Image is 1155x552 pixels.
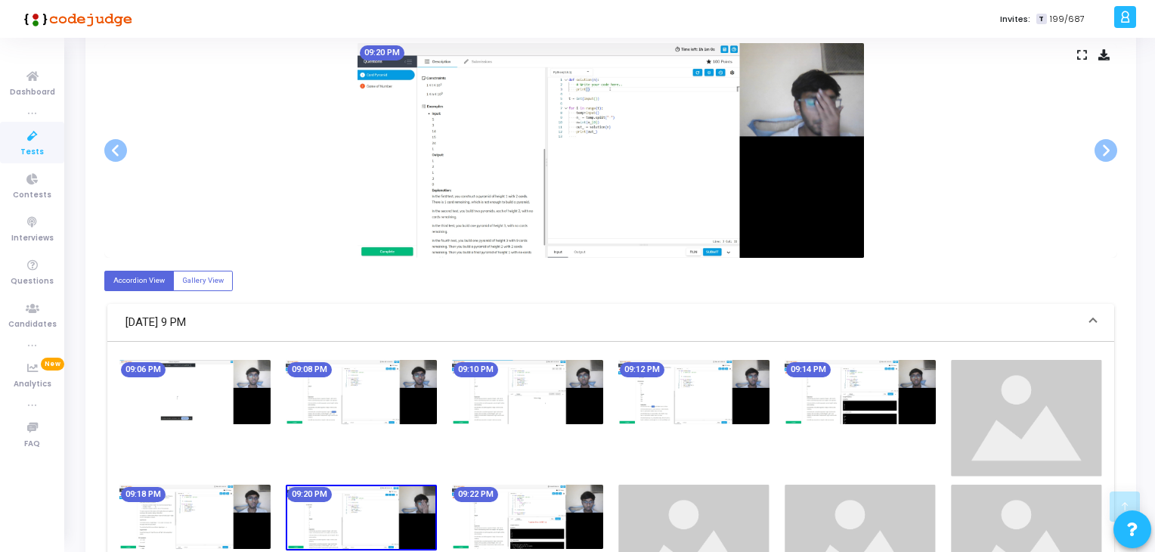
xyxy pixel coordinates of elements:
mat-panel-title: [DATE] 9 PM [125,314,1078,331]
span: Interviews [11,232,54,245]
mat-chip: 09:10 PM [454,362,498,377]
mat-chip: 09:08 PM [287,362,332,377]
mat-chip: 09:06 PM [121,362,166,377]
img: screenshot-1758815537639.jpeg [452,485,603,549]
span: Tests [20,146,44,159]
mat-chip: 09:22 PM [454,487,498,502]
img: screenshot-1758815057579.jpeg [785,360,936,424]
img: screenshot-1758814577245.jpeg [119,360,271,424]
img: screenshot-1758814937572.jpeg [618,360,769,424]
mat-chip: 09:20 PM [360,45,404,60]
mat-chip: 09:12 PM [620,362,664,377]
img: screenshot-1758814817634.jpeg [452,360,603,424]
img: screenshot-1758815417714.jpeg [286,485,437,550]
label: Invites: [1000,13,1030,26]
span: New [41,358,64,371]
span: T [1036,14,1046,25]
mat-chip: 09:18 PM [121,487,166,502]
label: Accordion View [104,271,174,291]
img: screenshot-1758815297588.jpeg [119,485,271,549]
span: Candidates [8,318,57,331]
img: logo [19,4,132,34]
label: Gallery View [173,271,233,291]
img: screenshot-1758814697669.jpeg [286,360,437,424]
span: Dashboard [10,86,55,99]
mat-expansion-panel-header: [DATE] 9 PM [107,304,1114,342]
span: Contests [13,189,51,202]
mat-chip: 09:14 PM [786,362,831,377]
mat-chip: 09:20 PM [287,487,332,502]
span: Questions [11,275,54,288]
span: FAQ [24,438,40,451]
img: image_loading.png [951,360,1102,476]
span: 199/687 [1050,13,1085,26]
span: Analytics [14,378,51,391]
img: screenshot-1758815417714.jpeg [358,43,864,258]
